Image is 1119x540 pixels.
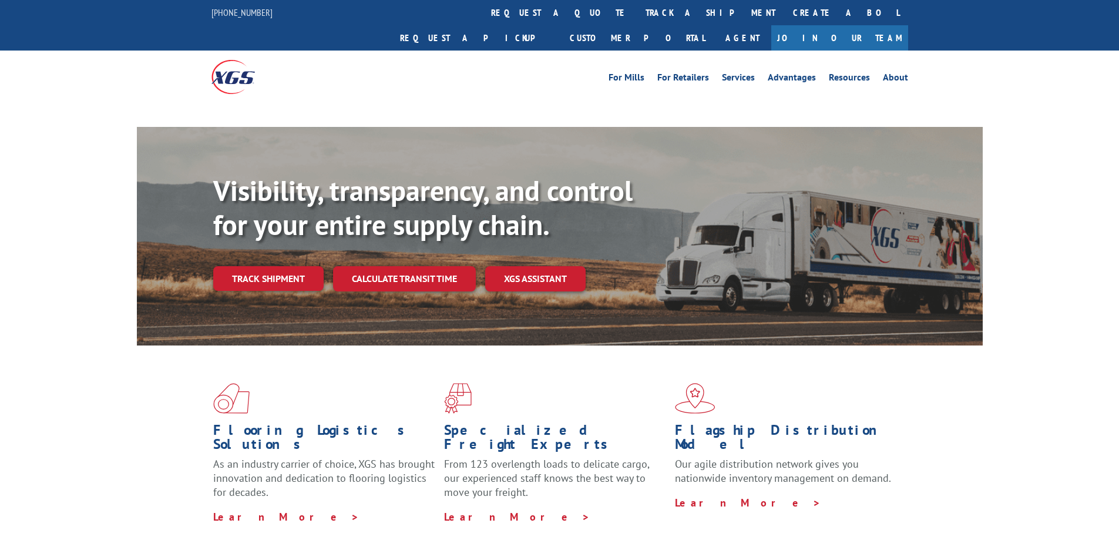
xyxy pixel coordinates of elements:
[675,383,715,414] img: xgs-icon-flagship-distribution-model-red
[213,510,359,524] a: Learn More >
[675,457,891,485] span: Our agile distribution network gives you nationwide inventory management on demand.
[768,73,816,86] a: Advantages
[444,457,666,509] p: From 123 overlength loads to delicate cargo, our experienced staff knows the best way to move you...
[675,423,897,457] h1: Flagship Distribution Model
[213,457,435,499] span: As an industry carrier of choice, XGS has brought innovation and dedication to flooring logistics...
[883,73,908,86] a: About
[675,496,821,509] a: Learn More >
[333,266,476,291] a: Calculate transit time
[444,383,472,414] img: xgs-icon-focused-on-flooring-red
[561,25,714,51] a: Customer Portal
[771,25,908,51] a: Join Our Team
[657,73,709,86] a: For Retailers
[714,25,771,51] a: Agent
[213,266,324,291] a: Track shipment
[829,73,870,86] a: Resources
[213,172,633,243] b: Visibility, transparency, and control for your entire supply chain.
[722,73,755,86] a: Services
[444,423,666,457] h1: Specialized Freight Experts
[213,383,250,414] img: xgs-icon-total-supply-chain-intelligence-red
[609,73,644,86] a: For Mills
[213,423,435,457] h1: Flooring Logistics Solutions
[444,510,590,524] a: Learn More >
[485,266,586,291] a: XGS ASSISTANT
[211,6,273,18] a: [PHONE_NUMBER]
[391,25,561,51] a: Request a pickup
